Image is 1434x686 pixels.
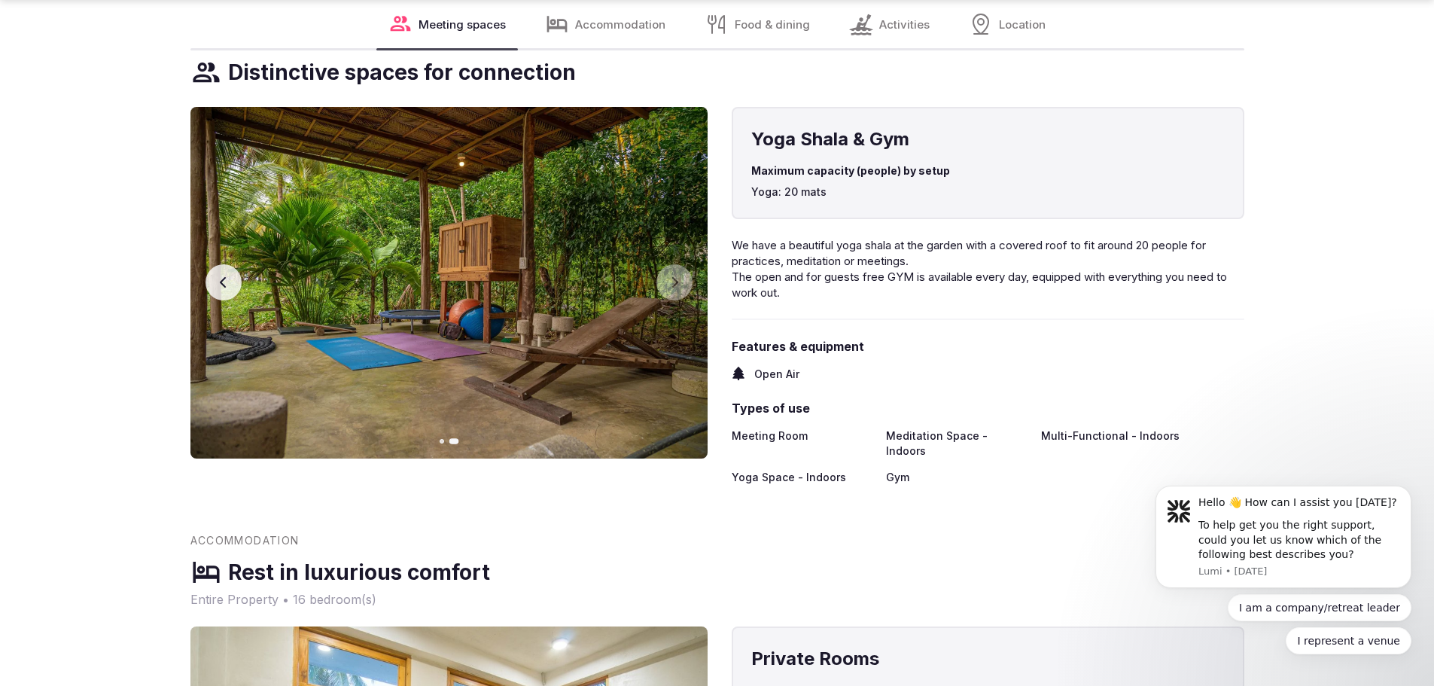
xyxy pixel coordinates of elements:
[732,338,1244,355] span: Features & equipment
[999,17,1046,32] span: Location
[190,107,708,459] img: Gallery image 2
[440,439,444,444] button: Go to slide 1
[190,591,1244,608] span: Entire Property • 16 bedroom(s)
[190,533,300,548] span: Accommodation
[754,367,799,382] span: Open Air
[886,428,1029,458] span: Meditation Space - Indoors
[886,470,909,485] span: Gym
[1041,428,1180,458] span: Multi-Functional - Indoors
[735,17,810,32] span: Food & dining
[732,400,1244,416] span: Types of use
[732,238,1206,268] span: We have a beautiful yoga shala at the garden with a covered roof to fit around 20 people for prac...
[751,163,1225,178] span: Maximum capacity (people) by setup
[732,470,846,485] span: Yoga Space - Indoors
[449,438,459,444] button: Go to slide 2
[1133,403,1434,678] iframe: Intercom notifications message
[751,184,1225,200] span: Yoga: 20 mats
[732,270,1227,300] span: The open and for guests free GYM is available every day, equipped with everything you need to wor...
[879,17,930,32] span: Activities
[732,428,808,458] span: Meeting Room
[575,17,665,32] span: Accommodation
[751,127,1225,152] h4: Yoga Shala & Gym
[228,58,576,87] h3: Distinctive spaces for connection
[419,17,506,32] span: Meeting spaces
[228,558,490,587] h3: Rest in luxurious comfort
[751,646,1225,672] h4: Private Rooms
